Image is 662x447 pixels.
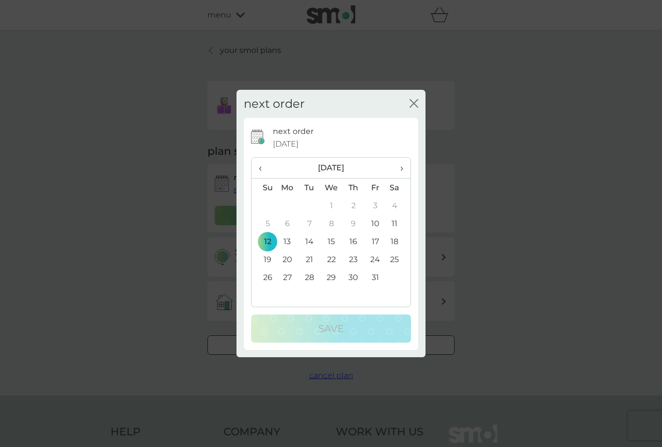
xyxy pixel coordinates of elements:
[410,99,418,109] button: close
[320,197,343,215] td: 1
[251,315,411,343] button: Save
[299,179,320,197] th: Tu
[343,268,364,286] td: 30
[364,250,386,268] td: 24
[343,215,364,232] td: 9
[320,232,343,250] td: 15
[320,250,343,268] td: 22
[273,138,299,150] span: [DATE]
[259,158,269,178] span: ‹
[299,268,320,286] td: 28
[299,215,320,232] td: 7
[386,250,410,268] td: 25
[386,215,410,232] td: 11
[276,232,299,250] td: 13
[276,268,299,286] td: 27
[276,158,386,179] th: [DATE]
[318,321,344,336] p: Save
[273,125,314,138] p: next order
[299,232,320,250] td: 14
[343,197,364,215] td: 2
[364,268,386,286] td: 31
[320,179,343,197] th: We
[276,179,299,197] th: Mo
[276,215,299,232] td: 6
[252,250,276,268] td: 19
[386,197,410,215] td: 4
[244,97,305,111] h2: next order
[252,268,276,286] td: 26
[343,250,364,268] td: 23
[364,197,386,215] td: 3
[386,179,410,197] th: Sa
[320,215,343,232] td: 8
[386,232,410,250] td: 18
[320,268,343,286] td: 29
[364,232,386,250] td: 17
[343,179,364,197] th: Th
[252,215,276,232] td: 5
[364,179,386,197] th: Fr
[299,250,320,268] td: 21
[343,232,364,250] td: 16
[364,215,386,232] td: 10
[394,158,403,178] span: ›
[252,179,276,197] th: Su
[276,250,299,268] td: 20
[252,232,276,250] td: 12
